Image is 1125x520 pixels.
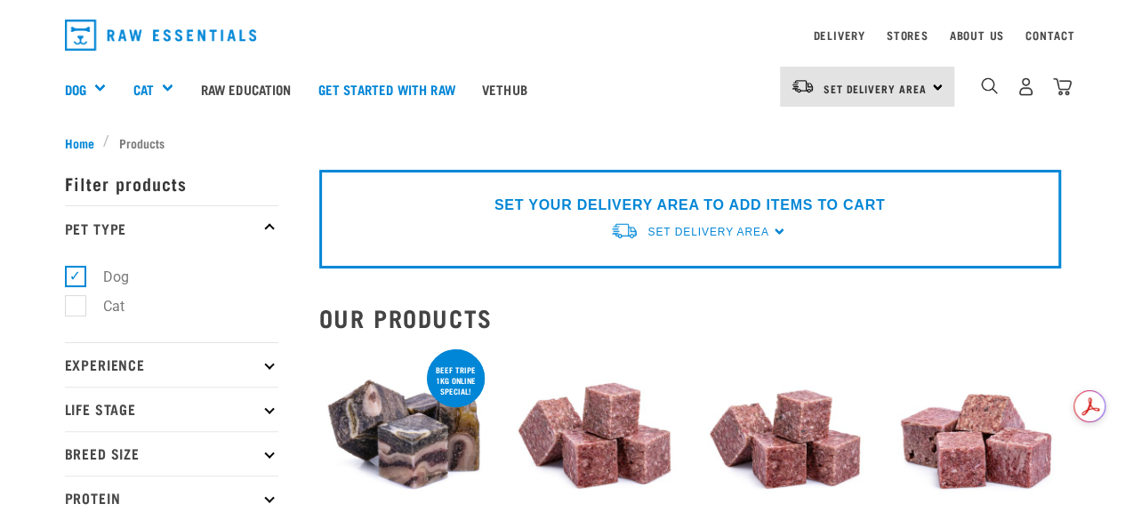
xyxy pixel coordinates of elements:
[319,346,489,516] img: 1044 Green Tripe Beef
[65,205,278,250] p: Pet Type
[133,79,153,100] a: Cat
[65,387,278,431] p: Life Stage
[65,133,104,152] a: Home
[65,133,1061,152] nav: breadcrumbs
[949,32,1003,38] a: About Us
[1053,77,1072,96] img: home-icon@2x.png
[647,226,768,238] span: Set Delivery Area
[1017,77,1035,96] img: user.png
[610,221,639,240] img: van-moving.png
[791,78,815,94] img: van-moving.png
[891,346,1061,516] img: 1113 RE Venison Mix 01
[65,342,278,387] p: Experience
[824,85,927,92] span: Set Delivery Area
[1025,32,1075,38] a: Contact
[469,53,541,124] a: Vethub
[65,431,278,476] p: Breed Size
[51,12,1075,58] nav: dropdown navigation
[75,266,136,288] label: Dog
[981,77,998,94] img: home-icon-1@2x.png
[65,79,86,100] a: Dog
[319,304,1061,332] h2: Our Products
[65,161,278,205] p: Filter products
[427,356,485,404] div: Beef tripe 1kg online special!
[75,295,132,317] label: Cat
[813,32,864,38] a: Delivery
[187,53,304,124] a: Raw Education
[510,346,679,516] img: Pile Of Cubed Chicken Wild Meat Mix
[65,20,257,51] img: Raw Essentials Logo
[701,346,871,516] img: ?1041 RE Lamb Mix 01
[65,133,94,152] span: Home
[65,476,278,520] p: Protein
[305,53,469,124] a: Get started with Raw
[887,32,928,38] a: Stores
[494,195,885,216] p: SET YOUR DELIVERY AREA TO ADD ITEMS TO CART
